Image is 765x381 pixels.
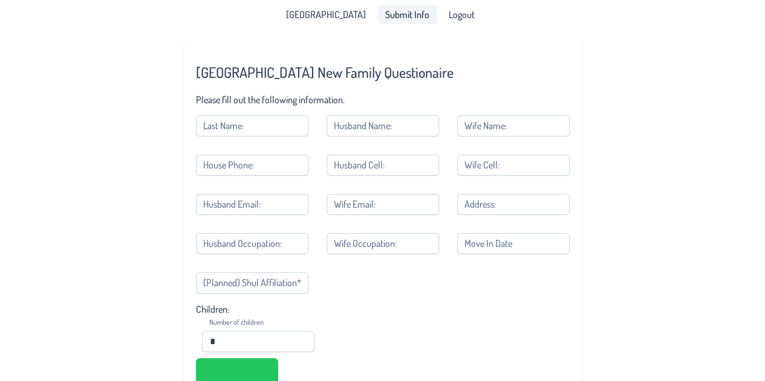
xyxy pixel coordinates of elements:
[279,5,373,24] a: [GEOGRAPHIC_DATA]
[196,303,570,315] p: Children:
[441,5,482,24] li: Logout
[279,5,373,24] li: Pine Lake Park
[385,10,429,19] span: Submit Info
[449,10,475,19] span: Logout
[286,10,366,19] span: [GEOGRAPHIC_DATA]
[196,94,570,106] p: Please fill out the following information.
[378,5,437,24] a: Submit Info
[196,63,570,82] h2: [GEOGRAPHIC_DATA] New Family Questionaire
